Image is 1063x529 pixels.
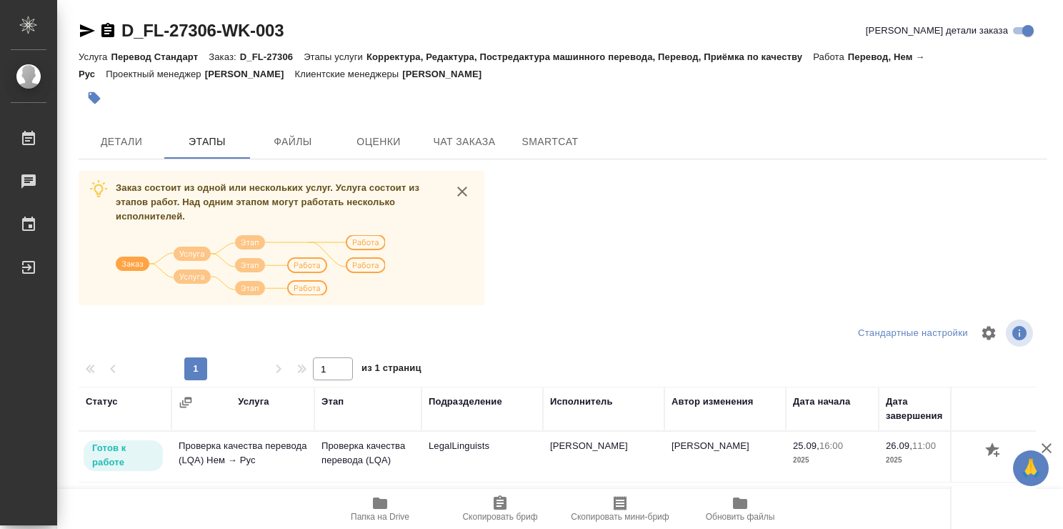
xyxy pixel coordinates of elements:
[793,453,872,468] p: 2025
[106,69,204,79] p: Проектный менеджер
[854,322,972,345] div: split button
[543,432,664,482] td: [PERSON_NAME]
[813,51,848,62] p: Работа
[886,395,964,423] div: Дата завершения
[402,69,492,79] p: [PERSON_NAME]
[209,51,239,62] p: Заказ:
[366,51,813,62] p: Корректура, Редактура, Постредактура машинного перевода, Перевод, Приёмка по качеству
[680,489,800,529] button: Обновить файлы
[92,441,154,470] p: Готов к работе
[706,512,775,522] span: Обновить файлы
[462,512,537,522] span: Скопировать бриф
[560,489,680,529] button: Скопировать мини-бриф
[320,489,440,529] button: Папка на Drive
[79,82,110,114] button: Добавить тэг
[79,51,111,62] p: Услуга
[205,69,295,79] p: [PERSON_NAME]
[361,360,421,380] span: из 1 страниц
[179,395,193,410] button: Сгруппировать
[672,395,753,409] div: Автор изменения
[866,24,1008,38] span: [PERSON_NAME] детали заказа
[351,512,409,522] span: Папка на Drive
[304,51,366,62] p: Этапы услуги
[972,316,1006,350] span: Настроить таблицу
[344,133,413,151] span: Оценки
[886,440,912,451] p: 26.09,
[1019,453,1043,483] span: 🙏
[240,51,304,62] p: D_FL-27306
[321,439,414,468] p: Проверка качества перевода (LQA)
[516,133,584,151] span: SmartCat
[982,439,1006,463] button: Добавить оценку
[793,440,819,451] p: 25.09,
[111,51,209,62] p: Перевод Стандарт
[421,432,543,482] td: LegalLinguists
[173,133,241,151] span: Этапы
[430,133,499,151] span: Чат заказа
[87,133,156,151] span: Детали
[664,432,786,482] td: [PERSON_NAME]
[259,133,327,151] span: Файлы
[429,395,502,409] div: Подразделение
[121,21,284,40] a: D_FL-27306-WK-003
[912,440,936,451] p: 11:00
[451,181,473,202] button: close
[793,395,850,409] div: Дата начала
[86,395,118,409] div: Статус
[116,182,419,222] span: Заказ состоит из одной или нескольких услуг. Услуга состоит из этапов работ. Над одним этапом мог...
[440,489,560,529] button: Скопировать бриф
[171,432,314,482] td: Проверка качества перевода (LQA) Нем → Рус
[321,395,344,409] div: Этап
[571,512,669,522] span: Скопировать мини-бриф
[1013,450,1049,486] button: 🙏
[295,69,403,79] p: Клиентские менеджеры
[886,453,964,468] p: 2025
[99,22,116,39] button: Скопировать ссылку
[1006,320,1036,347] span: Посмотреть информацию
[819,440,843,451] p: 16:00
[550,395,613,409] div: Исполнитель
[238,395,269,409] div: Услуга
[79,22,96,39] button: Скопировать ссылку для ЯМессенджера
